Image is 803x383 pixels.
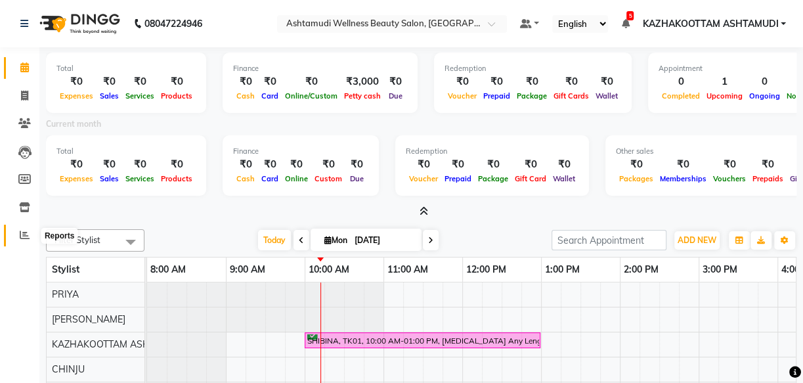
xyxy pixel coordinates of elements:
[341,91,384,101] span: Petty cash
[341,74,384,89] div: ₹3,000
[345,157,368,172] div: ₹0
[258,174,282,183] span: Card
[347,174,367,183] span: Due
[674,231,720,250] button: ADD NEW
[158,174,196,183] span: Products
[642,17,778,31] span: KAZHAKOOTTAM ASHTAMUDI
[445,74,480,89] div: ₹0
[258,230,291,250] span: Today
[749,157,787,172] div: ₹0
[122,157,158,172] div: ₹0
[147,260,189,279] a: 8:00 AM
[384,260,431,279] a: 11:00 AM
[282,157,311,172] div: ₹0
[97,74,122,89] div: ₹0
[441,174,475,183] span: Prepaid
[463,260,510,279] a: 12:00 PM
[616,174,657,183] span: Packages
[406,146,578,157] div: Redemption
[657,174,710,183] span: Memberships
[97,91,122,101] span: Sales
[480,91,513,101] span: Prepaid
[56,146,196,157] div: Total
[511,157,550,172] div: ₹0
[659,74,703,89] div: 0
[233,174,258,183] span: Cash
[678,235,716,245] span: ADD NEW
[552,230,666,250] input: Search Appointment
[550,74,592,89] div: ₹0
[475,174,511,183] span: Package
[52,338,184,350] span: KAZHAKOOTTAM ASHTAMUDI
[227,260,269,279] a: 9:00 AM
[282,74,341,89] div: ₹0
[56,157,97,172] div: ₹0
[513,74,550,89] div: ₹0
[659,91,703,101] span: Completed
[233,63,407,74] div: Finance
[46,118,101,130] label: Current month
[513,91,550,101] span: Package
[746,74,783,89] div: 0
[33,5,123,42] img: logo
[311,157,345,172] div: ₹0
[385,91,406,101] span: Due
[620,260,662,279] a: 2:00 PM
[233,91,258,101] span: Cash
[550,174,578,183] span: Wallet
[626,11,634,20] span: 5
[258,157,282,172] div: ₹0
[657,157,710,172] div: ₹0
[56,91,97,101] span: Expenses
[52,288,79,300] span: PRIYA
[351,231,416,250] input: 2025-09-01
[56,63,196,74] div: Total
[384,74,407,89] div: ₹0
[258,91,282,101] span: Card
[305,260,353,279] a: 10:00 AM
[542,260,583,279] a: 1:00 PM
[233,74,258,89] div: ₹0
[616,157,657,172] div: ₹0
[406,174,441,183] span: Voucher
[710,157,749,172] div: ₹0
[475,157,511,172] div: ₹0
[97,157,122,172] div: ₹0
[158,157,196,172] div: ₹0
[621,18,629,30] a: 5
[746,91,783,101] span: Ongoing
[52,363,85,375] span: CHINJU
[749,174,787,183] span: Prepaids
[282,174,311,183] span: Online
[97,174,122,183] span: Sales
[158,74,196,89] div: ₹0
[41,228,77,244] div: Reports
[158,91,196,101] span: Products
[52,313,125,325] span: [PERSON_NAME]
[550,157,578,172] div: ₹0
[52,263,79,275] span: Stylist
[282,91,341,101] span: Online/Custom
[445,63,621,74] div: Redemption
[321,235,351,245] span: Mon
[703,74,746,89] div: 1
[550,91,592,101] span: Gift Cards
[56,174,97,183] span: Expenses
[122,74,158,89] div: ₹0
[699,260,741,279] a: 3:00 PM
[233,146,368,157] div: Finance
[258,74,282,89] div: ₹0
[406,157,441,172] div: ₹0
[592,74,621,89] div: ₹0
[445,91,480,101] span: Voucher
[703,91,746,101] span: Upcoming
[480,74,513,89] div: ₹0
[511,174,550,183] span: Gift Card
[441,157,475,172] div: ₹0
[710,174,749,183] span: Vouchers
[122,174,158,183] span: Services
[592,91,621,101] span: Wallet
[233,157,258,172] div: ₹0
[144,5,202,42] b: 08047224946
[122,91,158,101] span: Services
